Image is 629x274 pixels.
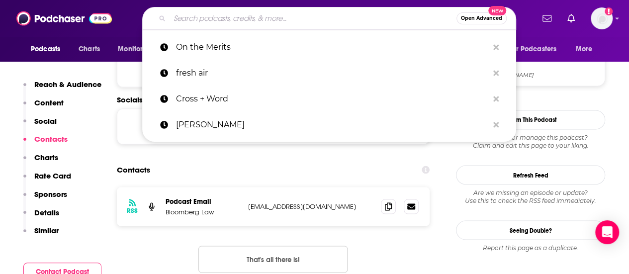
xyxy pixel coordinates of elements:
[170,10,456,26] input: Search podcasts, credits, & more...
[34,208,59,217] p: Details
[34,80,101,89] p: Reach & Audience
[176,86,488,112] p: Cross + Word
[502,40,571,59] button: open menu
[456,220,605,240] a: Seeing Double?
[461,16,502,21] span: Open Advanced
[16,9,112,28] img: Podchaser - Follow, Share and Rate Podcasts
[23,189,67,208] button: Sponsors
[34,153,58,162] p: Charts
[176,112,488,138] p: Jonah Platt
[456,12,507,24] button: Open AdvancedNew
[605,7,613,15] svg: Add a profile image
[488,6,506,15] span: New
[176,34,488,60] p: On the Merits
[591,7,613,29] span: Logged in as AtriaBooks
[34,116,57,126] p: Social
[34,226,59,235] p: Similar
[248,202,373,210] p: [EMAIL_ADDRESS][DOMAIN_NAME]
[142,7,516,30] div: Search podcasts, credits, & more...
[34,134,68,144] p: Contacts
[456,165,605,184] button: Refresh Feed
[456,133,605,141] span: Do you host or manage this podcast?
[456,188,605,204] div: Are we missing an episode or update? Use this to check the RSS feed immediately.
[595,220,619,244] div: Open Intercom Messenger
[118,42,153,56] span: Monitoring
[166,207,240,216] p: Bloomberg Law
[34,189,67,199] p: Sponsors
[111,40,166,59] button: open menu
[34,171,71,181] p: Rate Card
[460,61,601,82] a: RSS Feed[DOMAIN_NAME]
[485,62,601,71] span: RSS Feed
[23,226,59,244] button: Similar
[142,34,516,60] a: On the Merits
[23,171,71,189] button: Rate Card
[117,108,430,144] div: This podcast does not have social handles yet.
[142,60,516,86] a: fresh air
[23,98,64,116] button: Content
[569,40,605,59] button: open menu
[72,40,106,59] a: Charts
[142,112,516,138] a: [PERSON_NAME]
[23,116,57,135] button: Social
[591,7,613,29] button: Show profile menu
[198,246,348,273] button: Nothing here.
[485,72,601,79] span: feeds.megaphone.fm
[23,153,58,171] button: Charts
[79,42,100,56] span: Charts
[456,244,605,252] div: Report this page as a duplicate.
[24,40,73,59] button: open menu
[166,197,240,205] p: Podcast Email
[23,80,101,98] button: Reach & Audience
[176,60,488,86] p: fresh air
[539,10,555,27] a: Show notifications dropdown
[576,42,593,56] span: More
[456,133,605,149] div: Claim and edit this page to your liking.
[591,7,613,29] img: User Profile
[509,42,556,56] span: For Podcasters
[117,95,430,104] h2: Socials
[23,208,59,226] button: Details
[34,98,64,107] p: Content
[127,206,138,214] h3: RSS
[456,110,605,129] button: Claim This Podcast
[31,42,60,56] span: Podcasts
[142,86,516,112] a: Cross + Word
[23,134,68,153] button: Contacts
[563,10,579,27] a: Show notifications dropdown
[117,160,150,179] h2: Contacts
